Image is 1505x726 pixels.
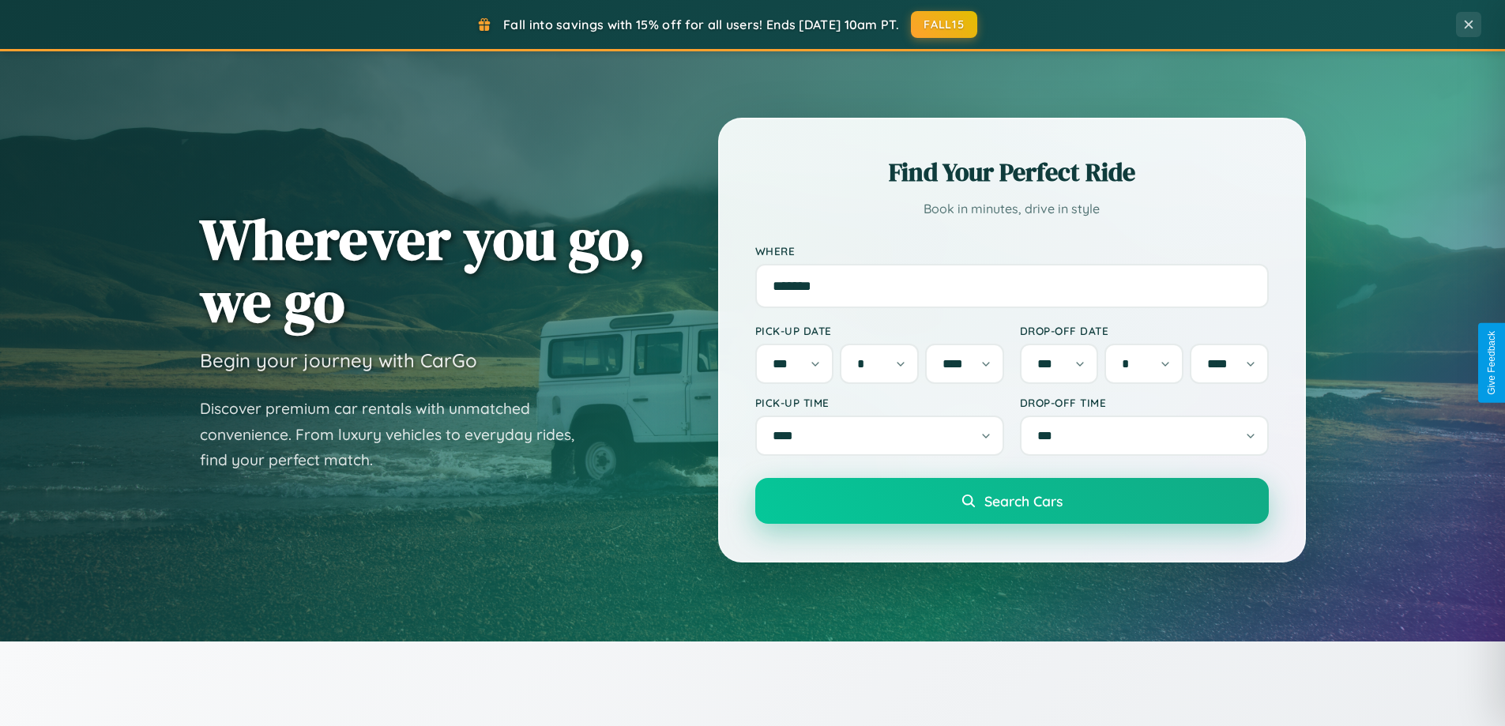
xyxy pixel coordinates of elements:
span: Fall into savings with 15% off for all users! Ends [DATE] 10am PT. [503,17,899,32]
span: Search Cars [984,492,1063,510]
button: Search Cars [755,478,1269,524]
h1: Wherever you go, we go [200,208,645,333]
p: Discover premium car rentals with unmatched convenience. From luxury vehicles to everyday rides, ... [200,396,595,473]
label: Pick-up Date [755,324,1004,337]
label: Pick-up Time [755,396,1004,409]
label: Drop-off Time [1020,396,1269,409]
button: FALL15 [911,11,977,38]
label: Where [755,244,1269,258]
h2: Find Your Perfect Ride [755,155,1269,190]
p: Book in minutes, drive in style [755,197,1269,220]
div: Give Feedback [1486,331,1497,395]
label: Drop-off Date [1020,324,1269,337]
h3: Begin your journey with CarGo [200,348,477,372]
